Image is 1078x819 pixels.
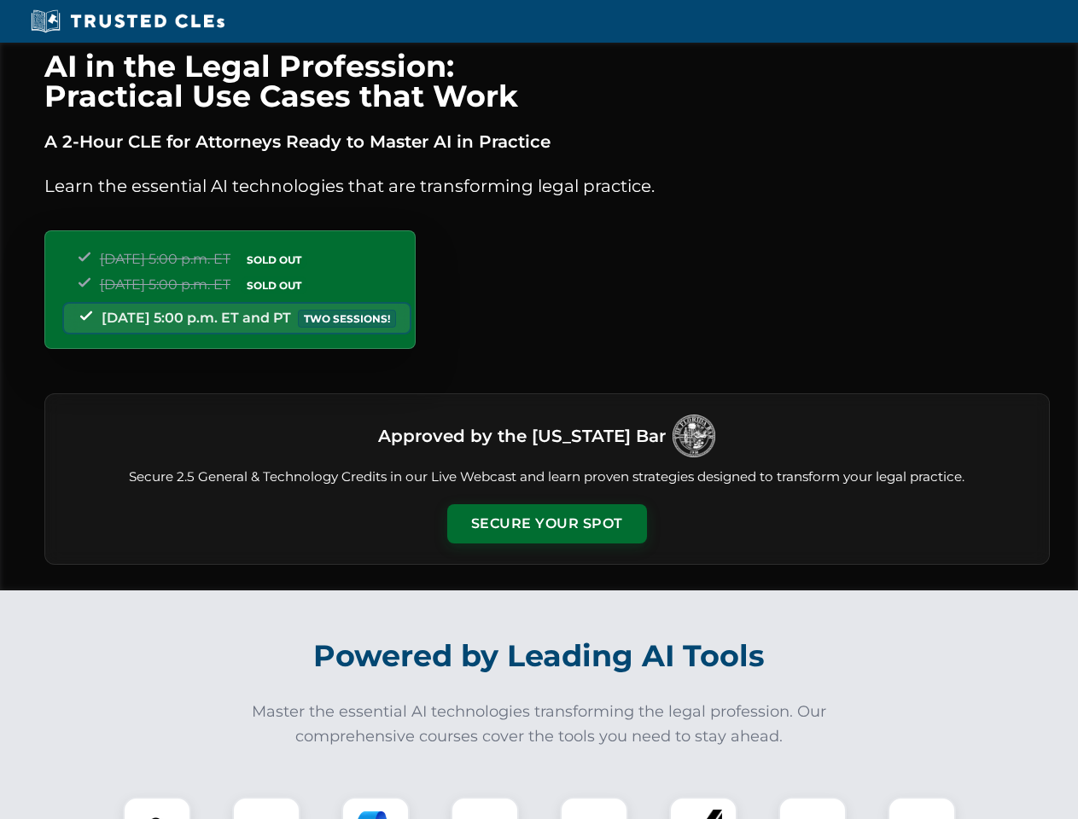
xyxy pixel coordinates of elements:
p: A 2-Hour CLE for Attorneys Ready to Master AI in Practice [44,128,1050,155]
img: Trusted CLEs [26,9,230,34]
h2: Powered by Leading AI Tools [67,626,1012,686]
span: SOLD OUT [241,251,307,269]
button: Secure Your Spot [447,504,647,543]
p: Master the essential AI technologies transforming the legal profession. Our comprehensive courses... [241,700,838,749]
span: [DATE] 5:00 p.m. ET [100,251,230,267]
span: SOLD OUT [241,276,307,294]
img: Logo [673,415,715,457]
h3: Approved by the [US_STATE] Bar [378,421,666,451]
p: Secure 2.5 General & Technology Credits in our Live Webcast and learn proven strategies designed ... [66,468,1028,487]
h1: AI in the Legal Profession: Practical Use Cases that Work [44,51,1050,111]
p: Learn the essential AI technologies that are transforming legal practice. [44,172,1050,200]
span: [DATE] 5:00 p.m. ET [100,276,230,293]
